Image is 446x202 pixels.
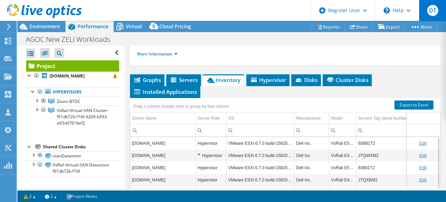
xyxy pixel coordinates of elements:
td: Column Server Role, Value Hypervisor [196,186,226,198]
span: DT [427,5,438,16]
a: Reports [312,21,345,32]
span: Performance [78,23,108,30]
a: More Information [137,51,178,57]
span: Cluster Disks [326,76,368,83]
td: Column Server Role, Value Hypervisor [196,137,226,149]
td: Column OS, Value VMware ESXi 6.7.0 build-15820472 [226,149,294,162]
td: Column Service Tag Serial Number, Value JTQWBM2 [356,186,414,198]
span: Environment [30,23,60,30]
span: Zoom-BTDC [57,98,80,104]
a: Export [373,21,405,32]
a: Edit [419,153,426,158]
a: Hypervisors [26,88,119,97]
span: VxRail-Virtual-SAN-Cluster-f91db72b-f16f-4209-b593-a93dd7616ef2 [57,107,109,126]
td: Column Model, Filter cell [329,124,356,136]
td: Column Server Name, Value vxrail-bt-01.priv.zoominternet.net [130,149,196,162]
a: Project Notes [61,192,102,201]
a: VxRail-Virtual-SAN-Datastore-f91db72b-f16f [26,160,119,176]
div: Model [331,114,343,122]
span: Graphs [133,76,161,83]
td: Server Name Column [130,112,196,125]
td: Column OS, Value VMware ESXi 6.7.0 build-15820472 [226,174,294,186]
td: Column Service Tag Serial Number, Value JTQWXM2 [356,149,414,162]
a: Share [345,21,373,32]
td: Column OS, Value VMware ESXi 6.7.0 build-15820472 [226,186,294,198]
a: Edit [419,165,426,170]
td: Service Tag Serial Number Column [356,112,414,125]
div: Shared Cluster Disks [43,143,119,151]
td: Column Model, Value VxRail E460F [329,174,356,186]
div: Hypervisor [198,151,224,160]
td: Column Model, Value VxRail E560F [329,162,356,174]
td: Column Service Tag Serial Number, Value JTQXBM2 [356,174,414,186]
td: Column Manufacturer, Value Dell Inc. [294,162,329,174]
a: vsanDatastore [26,151,119,160]
td: Column OS, Filter cell [226,124,294,136]
div: Hypervisor [198,188,224,196]
span: Installed Applications [133,88,197,95]
td: Model Column [329,112,356,125]
div: Service Tag Serial Number [358,114,408,122]
div: Server Name [132,114,157,122]
td: Column Server Name, Value vxrail-zl-02.priv.zoominternet.net [130,162,196,174]
span: Disks [295,76,317,83]
span: Hypervisor [250,76,286,83]
td: OS Column [226,112,294,125]
td: Column Manufacturer, Filter cell [294,124,329,136]
div: Server Role [198,114,220,122]
a: Zoom-BTDC [26,97,119,106]
td: Column Service Tag Serial Number, Value 608B1T2 [356,137,414,149]
a: 2 [19,192,40,201]
td: Column Manufacturer, Value Dell Inc. [294,186,329,198]
td: Column OS, Value VMware ESXi 6.7.0 build-15820472 [226,162,294,174]
td: Column Service Tag Serial Number, Filter cell [356,124,414,136]
span: Inventory [206,76,240,83]
td: Column Server Name, Value vxrail-bt-02.priv.zoominternet.net [130,174,196,186]
td: Column Manufacturer, Value Dell Inc. [294,149,329,162]
td: Column Server Name, Value vxrail-bt-04.priv.zoominternet.net [130,186,196,198]
a: Export to Excel [394,100,433,110]
a: Edit [419,141,426,146]
td: Column Server Role, Value Hypervisor [196,162,226,174]
a: [DOMAIN_NAME] [26,72,119,81]
div: Manufacturer [296,114,321,122]
td: Column Server Name, Value vxrail-zl-01.priv.zoominternet.net [130,137,196,149]
div: Hypervisor [198,164,224,172]
td: Server Role Column [196,112,226,125]
td: Column OS, Value VMware ESXi 6.7.0 build-15820472 [226,137,294,149]
svg: \n [384,7,390,14]
span: Servers [170,76,198,83]
span: Virtual [126,23,142,30]
a: VxRail-Virtual-SAN-Cluster-f91db72b-f16f-4209-b593-a93dd7616ef2 [26,106,119,127]
td: Column Server Role, Value Hypervisor [196,149,226,162]
div: Hypervisor [198,139,224,148]
a: More [405,21,437,32]
td: Column Model, Value VxRail E560F [329,137,356,149]
a: Edit [419,178,426,182]
td: Column Manufacturer, Value Dell Inc. [294,174,329,186]
td: Manufacturer Column [294,112,329,125]
h1: AGOC New ZELI Workloads [23,36,121,43]
td: Column Server Name, Filter cell [130,124,196,136]
td: Column Service Tag Serial Number, Value 60881T2 [356,162,414,174]
td: Column Server Role, Filter cell [196,124,226,136]
div: Hypervisor [198,176,224,184]
a: Project [26,60,119,72]
td: Column Model, Value VxRail E460F [329,186,356,198]
b: [DOMAIN_NAME] [49,73,85,79]
div: Drag a column header here to group by that column [132,102,231,111]
td: Column Server Role, Value Hypervisor [196,174,226,186]
a: 2 [40,192,62,201]
div: OS [228,114,234,122]
td: Column Manufacturer, Value Dell Inc. [294,137,329,149]
td: Column Model, Value VxRail E460F [329,149,356,162]
span: Cloud Pricing [159,23,191,30]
